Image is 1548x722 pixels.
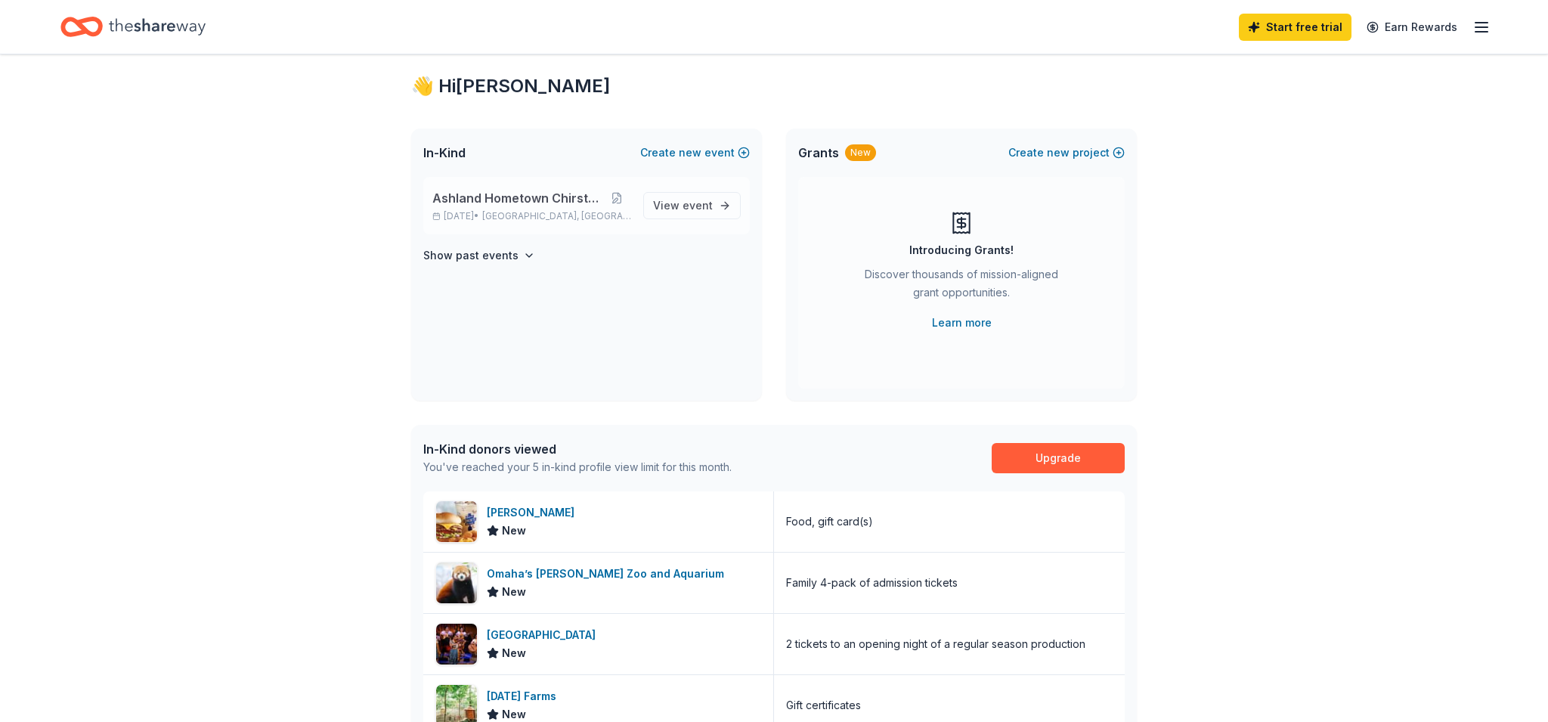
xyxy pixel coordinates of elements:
span: View [653,197,713,215]
span: new [1047,144,1070,162]
span: In-Kind [423,144,466,162]
a: Earn Rewards [1358,14,1466,41]
div: Omaha’s [PERSON_NAME] Zoo and Aquarium [487,565,730,583]
span: new [679,144,701,162]
img: Image for Culver's [436,501,477,542]
div: Gift certificates [786,696,861,714]
div: [GEOGRAPHIC_DATA] [487,626,602,644]
div: [PERSON_NAME] [487,504,580,522]
span: [GEOGRAPHIC_DATA], [GEOGRAPHIC_DATA] [482,210,631,222]
span: New [502,583,526,601]
a: Start free trial [1239,14,1351,41]
div: 👋 Hi [PERSON_NAME] [411,74,1137,98]
div: 2 tickets to an opening night of a regular season production [786,635,1085,653]
div: You've reached your 5 in-kind profile view limit for this month. [423,458,732,476]
div: Introducing Grants! [909,241,1014,259]
div: Food, gift card(s) [786,513,873,531]
div: Discover thousands of mission-aligned grant opportunities. [859,265,1064,308]
button: Show past events [423,246,535,265]
a: Home [60,9,206,45]
img: Image for Omaha’s Henry Doorly Zoo and Aquarium [436,562,477,603]
span: New [502,522,526,540]
a: Upgrade [992,443,1125,473]
span: event [683,199,713,212]
div: [DATE] Farms [487,687,562,705]
div: In-Kind donors viewed [423,440,732,458]
span: New [502,644,526,662]
span: Grants [798,144,839,162]
div: Family 4-pack of admission tickets [786,574,958,592]
a: Learn more [932,314,992,332]
a: View event [643,192,741,219]
div: New [845,144,876,161]
button: Createnewevent [640,144,750,162]
span: Ashland Hometown Chirstmas [432,189,602,207]
button: Createnewproject [1008,144,1125,162]
p: [DATE] • [432,210,631,222]
h4: Show past events [423,246,519,265]
img: Image for Omaha Community Playhouse [436,624,477,665]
